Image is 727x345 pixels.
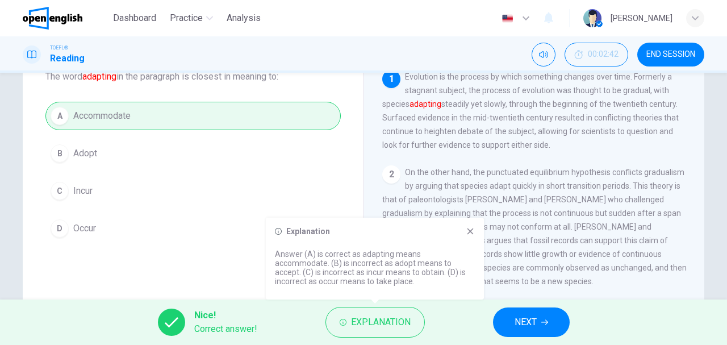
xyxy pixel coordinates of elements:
span: Correct answer! [194,322,257,336]
span: 00:02:42 [588,50,619,59]
h6: Explanation [286,227,330,236]
span: TOEFL® [50,44,68,52]
span: NEXT [515,314,537,330]
span: Explanation [351,314,411,330]
span: Analysis [227,11,261,25]
div: Hide [565,43,628,66]
span: Dashboard [113,11,156,25]
font: adapting [82,71,116,82]
h1: Reading [50,52,85,65]
img: Profile picture [583,9,601,27]
div: [PERSON_NAME] [611,11,672,25]
span: The word in the paragraph is closest in meaning to: [45,70,341,84]
div: 2 [382,165,400,184]
img: en [500,14,515,23]
span: Nice! [194,309,257,322]
p: Answer (A) is correct as adapting means accommodate. (B) is incorrect as adopt means to accept. (... [275,250,475,286]
span: On the other hand, the punctuated equilibrium hypothesis conflicts gradualism by arguing that spe... [382,168,687,286]
font: adapting [410,99,441,109]
div: Mute [532,43,555,66]
img: OpenEnglish logo [23,7,82,30]
div: 1 [382,70,400,88]
span: Practice [170,11,203,25]
span: END SESSION [646,50,695,59]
